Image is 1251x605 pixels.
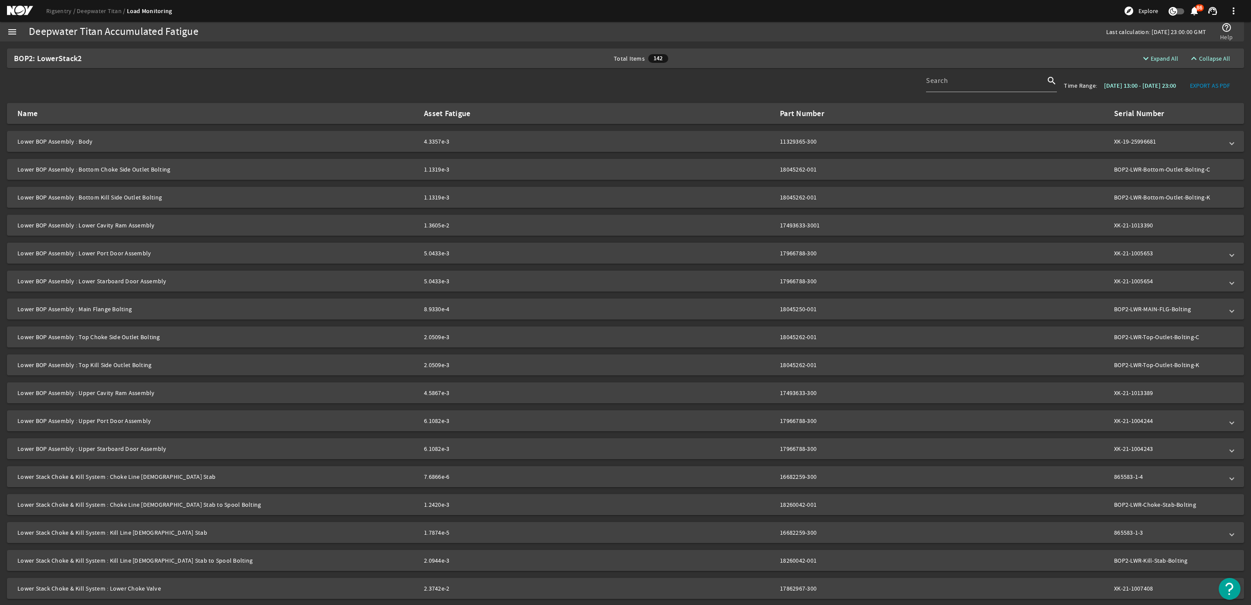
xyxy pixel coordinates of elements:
[780,500,834,509] div: 18260042-001
[424,277,500,285] div: 5.0433e-3
[1124,6,1134,16] mat-icon: explore
[1199,54,1230,63] span: Collapse All
[424,416,500,425] div: 6.1082e-3
[7,131,1244,152] mat-expansion-panel-header: Lower BOP Assembly : Body4.3357e-311329365-300XK-19-25996681
[424,388,500,397] div: 4.5867e-3
[1223,0,1244,21] button: more_vert
[17,305,417,313] mat-panel-title: Lower BOP Assembly : Main Flange Bolting
[1114,500,1223,509] div: BOP2-LWR-Choke-Stab-Bolting
[780,333,834,341] div: 18045262-001
[424,221,500,230] div: 1.3605e-2
[17,416,417,425] mat-panel-title: Lower BOP Assembly : Upper Port Door Assembly
[780,109,834,118] div: Part Number
[7,550,1244,571] mat-expansion-panel-header: Lower Stack Choke & Kill System : Kill Line [DEMOGRAPHIC_DATA] Stab to Spool Bolting2.0944e-31826...
[1151,54,1178,63] span: Expand All
[1114,333,1223,341] div: BOP2-LWR-Top-Outlet-Bolting-C
[1183,78,1237,93] button: EXPORT AS PDF
[1185,51,1234,66] button: Collapse All
[127,7,172,15] a: Load Monitoring
[1114,137,1223,146] div: XK-19-25996681
[424,333,500,341] div: 2.0509e-3
[424,109,500,118] div: Asset Fatigue
[1114,416,1223,425] div: XK-21-1004244
[780,472,834,481] div: 16682259-300
[780,444,834,453] div: 17966788-300
[1064,81,1097,90] div: Time Range:
[424,444,500,453] div: 6.1082e-3
[17,221,417,230] mat-panel-title: Lower BOP Assembly : Lower Cavity Ram Assembly
[7,438,1244,459] mat-expansion-panel-header: Lower BOP Assembly : Upper Starboard Door Assembly6.1082e-317966788-300XK-21-1004243
[1106,27,1206,36] div: Last calculation: [DATE] 23:00:00 GMT
[926,76,948,85] mat-label: Search
[424,193,500,202] div: 1.1319e-3
[424,361,500,369] div: 2.0509e-3
[17,472,417,481] mat-panel-title: Lower Stack Choke & Kill System : Choke Line [DEMOGRAPHIC_DATA] Stab
[780,277,834,285] div: 17966788-300
[29,27,198,36] div: Deepwater Titan Accumulated Fatigue
[424,305,500,313] div: 8.9330e-4
[7,327,1244,347] mat-expansion-panel-header: Lower BOP Assembly : Top Choke Side Outlet Bolting2.0509e-318045262-001BOP2-LWR-Top-Outlet-Bolting-C
[1114,221,1223,230] div: XK-21-1013390
[424,472,500,481] div: 7.6866e-6
[17,584,417,593] mat-panel-title: Lower Stack Choke & Kill System : Lower Choke Valve
[14,48,145,68] div: BOP2: LowerStack2
[614,54,645,63] span: Total Items
[7,159,1244,180] mat-expansion-panel-header: Lower BOP Assembly : Bottom Choke Side Outlet Bolting1.1319e-318045262-001BOP2-LWR-Bottom-Outlet-...
[1189,53,1196,64] mat-icon: expand_less
[17,165,417,174] mat-panel-title: Lower BOP Assembly : Bottom Choke Side Outlet Bolting
[780,193,834,202] div: 18045262-001
[17,528,417,537] mat-panel-title: Lower Stack Choke & Kill System : Kill Line [DEMOGRAPHIC_DATA] Stab
[1189,6,1200,16] mat-icon: notifications
[7,578,1244,599] mat-expansion-panel-header: Lower Stack Choke & Kill System : Lower Choke Valve2.3742e-217862967-300XK-21-1007408
[780,556,834,565] div: 18260042-001
[424,500,500,509] div: 1.2420e-3
[1220,33,1233,41] span: Help
[1114,277,1223,285] div: XK-21-1005654
[7,466,1244,487] mat-expansion-panel-header: Lower Stack Choke & Kill System : Choke Line [DEMOGRAPHIC_DATA] Stab7.6866e-616682259-300865583-1-4
[7,271,1244,292] mat-expansion-panel-header: Lower BOP Assembly : Lower Starboard Door Assembly5.0433e-317966788-300XK-21-1005654
[780,388,834,397] div: 17493633-300
[780,416,834,425] div: 17966788-300
[780,584,834,593] div: 17862967-300
[648,54,668,63] span: 142
[1190,81,1230,90] span: EXPORT AS PDF
[1219,578,1241,600] button: Open Resource Center
[424,556,500,565] div: 2.0944e-3
[1221,22,1232,33] mat-icon: help_outline
[17,109,417,118] mat-panel-title: Name
[780,528,834,537] div: 16682259-300
[780,221,834,230] div: 17493633-3001
[1114,109,1223,118] div: Serial Number
[1114,305,1223,313] div: BOP2-LWR-MAIN-FLG-Bolting
[1104,82,1176,90] b: [DATE] 13:00 - [DATE] 23:00
[1114,193,1223,202] div: BOP2-LWR-Bottom-Outlet-Bolting-K
[1114,584,1223,593] div: XK-21-1007408
[1207,6,1218,16] mat-icon: support_agent
[7,494,1244,515] mat-expansion-panel-header: Lower Stack Choke & Kill System : Choke Line [DEMOGRAPHIC_DATA] Stab to Spool Bolting1.2420e-3182...
[17,193,417,202] mat-panel-title: Lower BOP Assembly : Bottom Kill Side Outlet Bolting
[780,137,834,146] div: 11329365-300
[7,215,1244,236] mat-expansion-panel-header: Lower BOP Assembly : Lower Cavity Ram Assembly1.3605e-217493633-3001XK-21-1013390
[7,522,1244,543] mat-expansion-panel-header: Lower Stack Choke & Kill System : Kill Line [DEMOGRAPHIC_DATA] Stab1.7874e-516682259-300865583-1-3
[7,299,1244,320] mat-expansion-panel-header: Lower BOP Assembly : Main Flange Bolting8.9330e-418045250-001BOP2-LWR-MAIN-FLG-Bolting
[926,79,1045,89] input: Search
[17,500,417,509] mat-panel-title: Lower Stack Choke & Kill System : Choke Line [DEMOGRAPHIC_DATA] Stab to Spool Bolting
[424,165,500,174] div: 1.1319e-3
[17,333,417,341] mat-panel-title: Lower BOP Assembly : Top Choke Side Outlet Bolting
[780,361,834,369] div: 18045262-001
[424,584,500,593] div: 2.3742e-2
[7,382,1244,403] mat-expansion-panel-header: Lower BOP Assembly : Upper Cavity Ram Assembly4.5867e-317493633-300XK-21-1013389
[1114,361,1223,369] div: BOP2-LWR-Top-Outlet-Bolting-K
[17,277,417,285] mat-panel-title: Lower BOP Assembly : Lower Starboard Door Assembly
[1120,4,1162,18] button: Explore
[17,556,417,565] mat-panel-title: Lower Stack Choke & Kill System : Kill Line [DEMOGRAPHIC_DATA] Stab to Spool Bolting
[7,27,17,37] mat-icon: menu
[1137,51,1182,66] button: Expand All
[1141,53,1148,64] mat-icon: expand_more
[1114,444,1223,453] div: XK-21-1004243
[424,137,500,146] div: 4.3357e-3
[17,388,417,397] mat-panel-title: Lower BOP Assembly : Upper Cavity Ram Assembly
[1046,76,1057,86] i: search
[1114,165,1223,174] div: BOP2-LWR-Bottom-Outlet-Bolting-C
[1114,556,1223,565] div: BOP2-LWR-Kill-Stab-Bolting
